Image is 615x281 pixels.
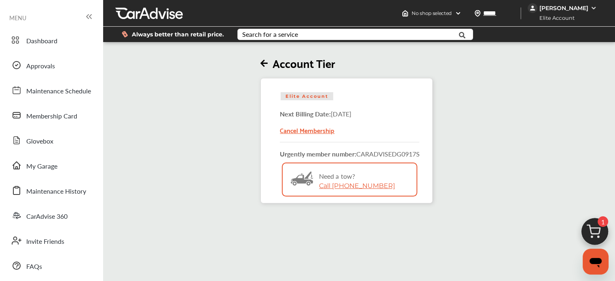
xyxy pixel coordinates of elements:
a: Maintenance History [7,180,95,201]
a: Membership Card [7,105,95,126]
img: location_vector.a44bc228.svg [474,10,481,17]
span: MENU [9,15,26,21]
div: Search for a service [242,31,298,38]
a: Approvals [7,55,95,76]
span: Maintenance Schedule [26,86,91,97]
a: FAQs [7,255,95,276]
img: dollor_label_vector.a70140d1.svg [122,31,128,38]
div: [PERSON_NAME] [539,4,588,12]
span: Membership Card [26,111,77,122]
img: WGsFRI8htEPBVLJbROoPRyZpYNWhNONpIPPETTm6eUC0GeLEiAAAAAElFTkSuQmCC [590,5,597,11]
span: [DATE] [331,109,351,118]
a: Maintenance Schedule [7,80,95,101]
span: Dashboard [26,36,57,46]
span: Approvals [26,61,55,72]
span: Elite Account [528,14,581,22]
strong: Urgently member number: [280,149,356,158]
iframe: Button to launch messaging window [583,249,609,275]
span: CARADVISE DG0917S [356,149,419,158]
span: Invite Friends [26,237,64,247]
span: Always better than retail price. [132,32,224,37]
img: cart_icon.3d0951e8.svg [575,214,614,253]
h2: Account Tier [260,56,433,70]
span: Elite Account [281,92,333,100]
a: Call [PHONE_NUMBER] [319,182,395,190]
span: CarAdvise 360 [26,211,68,222]
span: No shop selected [412,10,452,17]
span: Glovebox [26,136,53,147]
a: My Garage [7,155,95,176]
a: CarAdvise 360 [7,205,95,226]
img: header-down-arrow.9dd2ce7d.svg [455,10,461,17]
span: 1 [598,216,608,227]
span: FAQs [26,262,42,272]
div: Need a tow? [283,163,416,212]
a: Glovebox [7,130,95,151]
a: Dashboard [7,30,95,51]
strong: Next Billing Date: [280,109,331,118]
a: Invite Friends [7,230,95,251]
img: jVpblrzwTbfkPYzPPzSLxeg0AAAAASUVORK5CYII= [528,3,537,13]
span: My Garage [26,161,57,172]
img: header-home-logo.8d720a4f.svg [402,10,408,17]
span: Maintenance History [26,186,86,197]
div: Cancel Membership [280,118,419,135]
